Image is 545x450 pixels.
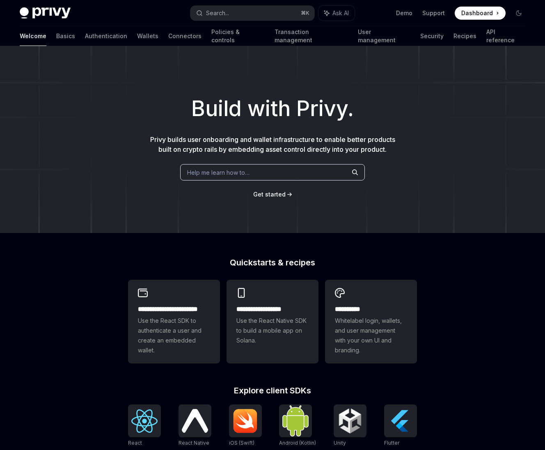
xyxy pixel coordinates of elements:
[301,10,309,16] span: ⌘ K
[56,26,75,46] a: Basics
[85,26,127,46] a: Authentication
[206,8,229,18] div: Search...
[128,440,142,446] span: React
[211,26,265,46] a: Policies & controls
[128,404,161,447] a: ReactReact
[182,409,208,432] img: React Native
[20,7,71,19] img: dark logo
[150,135,395,153] span: Privy builds user onboarding and wallet infrastructure to enable better products built on crypto ...
[128,258,417,267] h2: Quickstarts & recipes
[279,404,316,447] a: Android (Kotlin)Android (Kotlin)
[453,26,476,46] a: Recipes
[512,7,525,20] button: Toggle dark mode
[253,191,286,198] span: Get started
[131,409,158,433] img: React
[229,440,254,446] span: iOS (Swift)
[253,190,286,199] a: Get started
[318,6,355,21] button: Ask AI
[461,9,493,17] span: Dashboard
[387,408,414,434] img: Flutter
[325,280,417,363] a: **** *****Whitelabel login, wallets, and user management with your own UI and branding.
[335,316,407,355] span: Whitelabel login, wallets, and user management with your own UI and branding.
[334,404,366,447] a: UnityUnity
[358,26,410,46] a: User management
[227,280,318,363] a: **** **** **** ***Use the React Native SDK to build a mobile app on Solana.
[337,408,363,434] img: Unity
[190,6,314,21] button: Search...⌘K
[279,440,316,446] span: Android (Kotlin)
[420,26,444,46] a: Security
[232,409,259,433] img: iOS (Swift)
[282,405,309,436] img: Android (Kotlin)
[168,26,202,46] a: Connectors
[179,440,209,446] span: React Native
[332,9,349,17] span: Ask AI
[179,404,211,447] a: React NativeReact Native
[137,26,158,46] a: Wallets
[396,9,412,17] a: Demo
[236,316,309,345] span: Use the React Native SDK to build a mobile app on Solana.
[229,404,262,447] a: iOS (Swift)iOS (Swift)
[275,26,348,46] a: Transaction management
[384,440,399,446] span: Flutter
[13,93,532,125] h1: Build with Privy.
[455,7,506,20] a: Dashboard
[138,316,210,355] span: Use the React SDK to authenticate a user and create an embedded wallet.
[334,440,346,446] span: Unity
[384,404,417,447] a: FlutterFlutter
[187,168,250,177] span: Help me learn how to…
[128,386,417,395] h2: Explore client SDKs
[486,26,525,46] a: API reference
[422,9,445,17] a: Support
[20,26,46,46] a: Welcome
